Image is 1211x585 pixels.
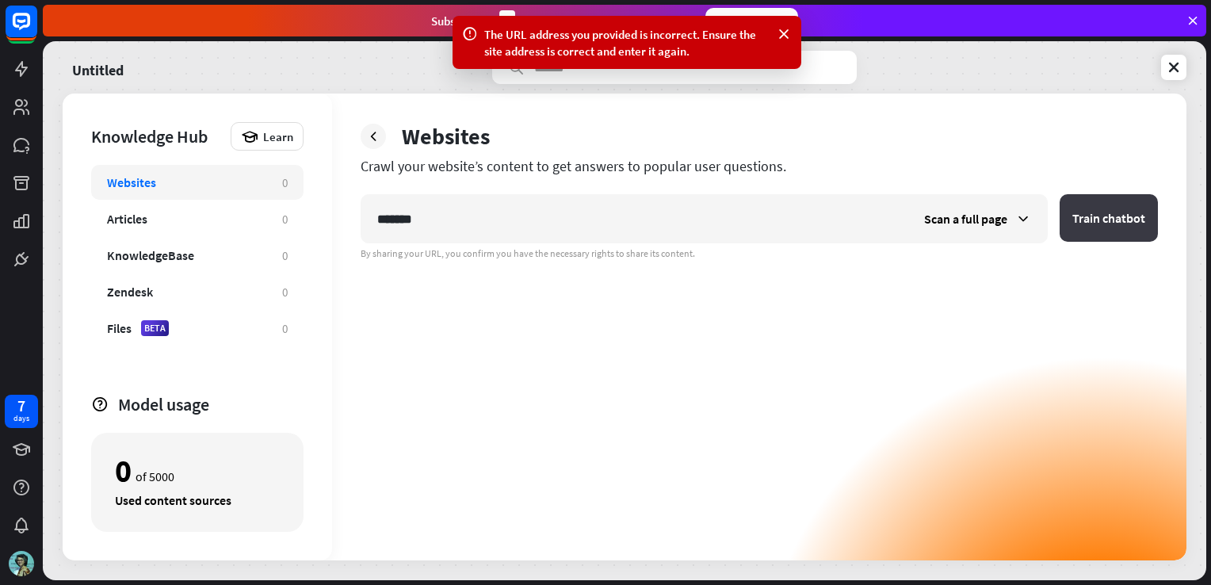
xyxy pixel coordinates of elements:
[13,413,29,424] div: days
[115,492,280,508] div: Used content sources
[499,10,515,32] div: 3
[5,395,38,428] a: 7 days
[115,457,132,484] div: 0
[282,175,288,190] div: 0
[282,212,288,227] div: 0
[361,247,1158,260] div: By sharing your URL, you confirm you have the necessary rights to share its content.
[107,211,147,227] div: Articles
[107,284,153,300] div: Zendesk
[402,122,490,151] div: Websites
[282,248,288,263] div: 0
[263,129,293,144] span: Learn
[72,51,124,84] a: Untitled
[361,157,1158,175] div: Crawl your website’s content to get answers to popular user questions.
[118,393,304,415] div: Model usage
[107,247,194,263] div: KnowledgeBase
[282,285,288,300] div: 0
[282,321,288,336] div: 0
[13,6,60,54] button: Open LiveChat chat widget
[115,457,280,484] div: of 5000
[17,399,25,413] div: 7
[705,8,798,33] div: Subscribe now
[484,26,770,59] div: The URL address you provided is incorrect. Ensure the site address is correct and enter it again.
[1060,194,1158,242] button: Train chatbot
[107,174,156,190] div: Websites
[141,320,169,336] div: BETA
[431,10,693,32] div: Subscribe in days to get your first month for $1
[107,320,132,336] div: Files
[924,211,1007,227] span: Scan a full page
[91,125,223,147] div: Knowledge Hub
